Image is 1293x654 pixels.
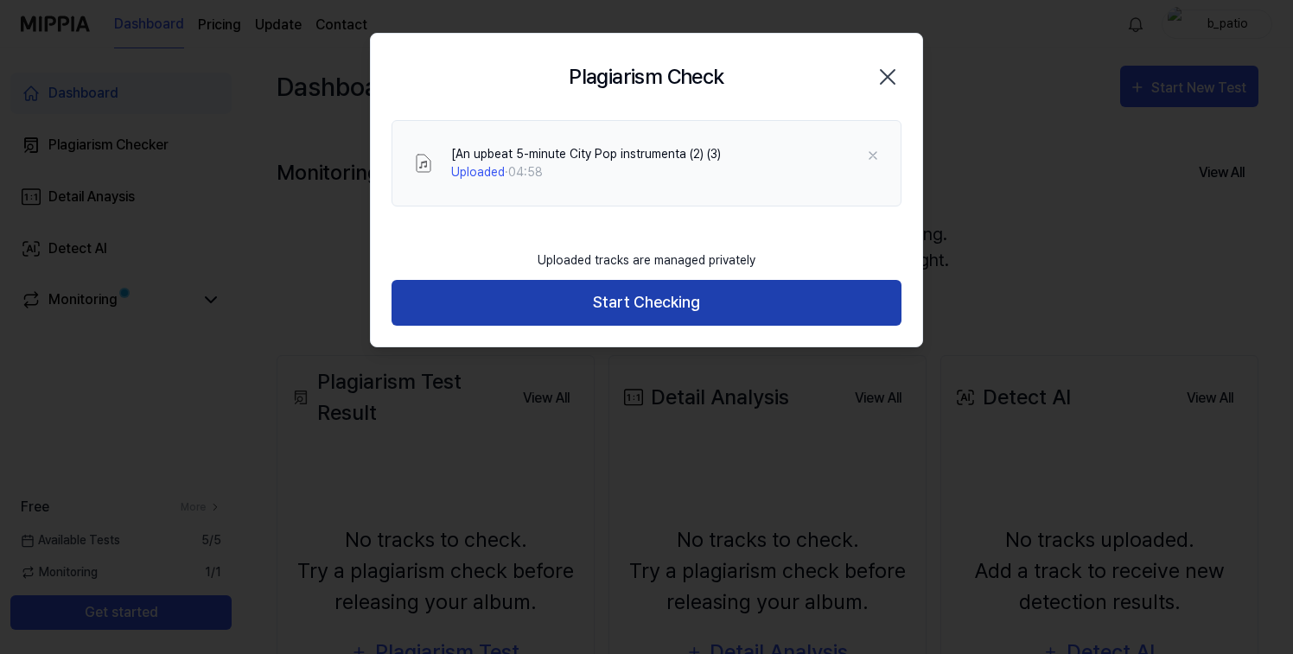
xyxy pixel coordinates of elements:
[527,241,766,280] div: Uploaded tracks are managed privately
[451,165,505,179] span: Uploaded
[569,61,723,92] h2: Plagiarism Check
[413,153,434,174] img: File Select
[451,163,721,181] div: · 04:58
[451,145,721,163] div: [An upbeat 5-minute City Pop instrumenta (2) (3)
[392,280,901,326] button: Start Checking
